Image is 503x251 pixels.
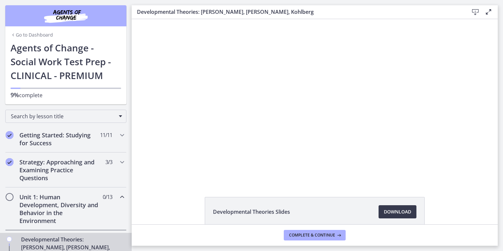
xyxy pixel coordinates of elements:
[379,205,416,218] a: Download
[19,131,100,147] h2: Getting Started: Studying for Success
[132,19,498,182] iframe: Video Lesson
[26,8,105,24] img: Agents of Change
[213,208,290,216] span: Developmental Theories Slides
[137,8,458,16] h3: Developmental Theories: [PERSON_NAME], [PERSON_NAME], Kohlberg
[103,193,112,201] span: 0 / 13
[6,131,13,139] i: Completed
[19,193,100,225] h2: Unit 1: Human Development, Diversity and Behavior in the Environment
[289,233,335,238] span: Complete & continue
[6,158,13,166] i: Completed
[105,158,112,166] span: 3 / 3
[100,131,112,139] span: 11 / 11
[11,32,53,38] a: Go to Dashboard
[11,41,121,82] h1: Agents of Change - Social Work Test Prep - CLINICAL - PREMIUM
[11,91,19,99] span: 9%
[5,110,126,123] div: Search by lesson title
[19,158,100,182] h2: Strategy: Approaching and Examining Practice Questions
[11,113,116,120] span: Search by lesson title
[384,208,411,216] span: Download
[11,91,121,99] p: complete
[284,230,346,240] button: Complete & continue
